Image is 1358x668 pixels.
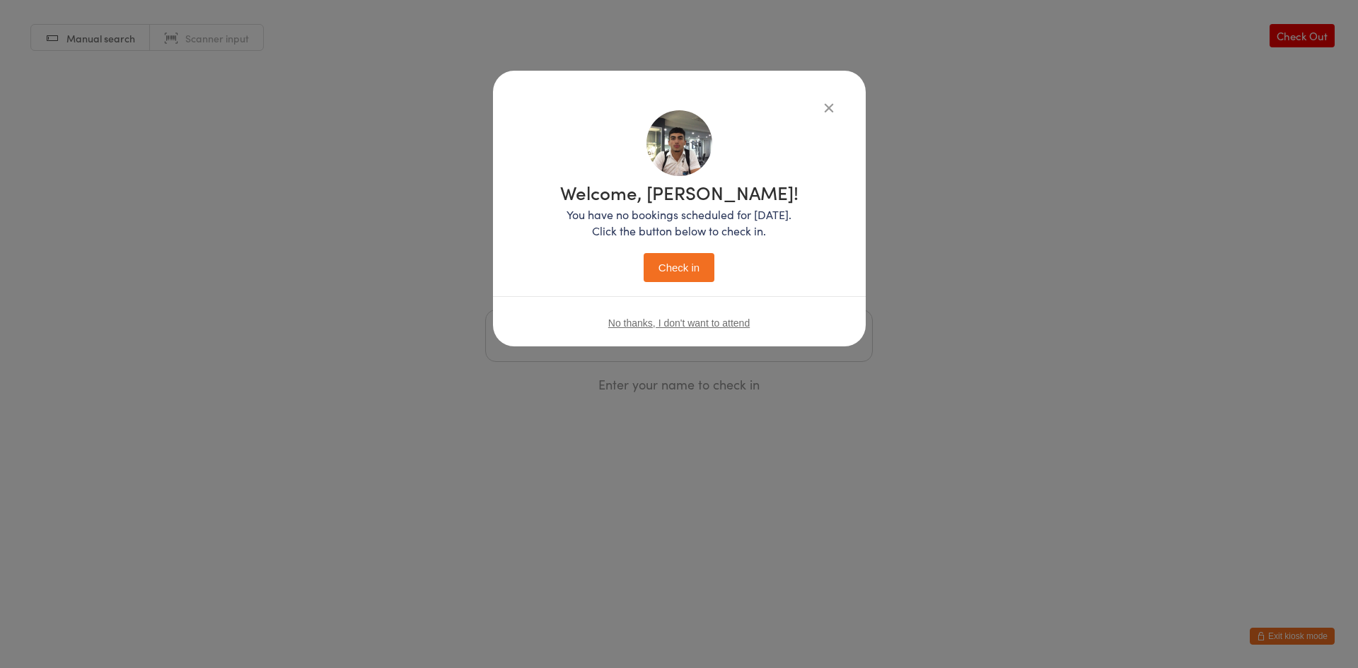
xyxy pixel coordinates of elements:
p: You have no bookings scheduled for [DATE]. Click the button below to check in. [560,206,799,239]
button: No thanks, I don't want to attend [608,317,750,329]
button: Check in [644,253,714,282]
img: image1757397224.png [646,110,712,176]
h1: Welcome, [PERSON_NAME]! [560,183,799,201]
